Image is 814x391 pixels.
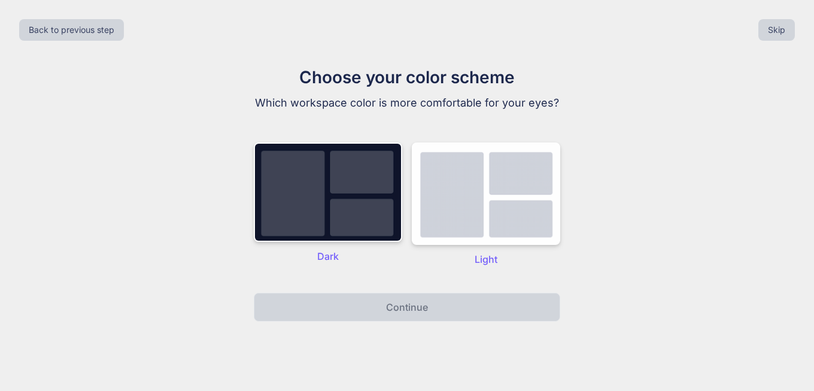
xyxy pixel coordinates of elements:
p: Continue [386,300,428,314]
p: Light [412,252,560,266]
button: Continue [254,293,560,322]
button: Skip [758,19,795,41]
p: Which workspace color is more comfortable for your eyes? [206,95,608,111]
img: dark [412,143,560,245]
button: Back to previous step [19,19,124,41]
p: Dark [254,249,402,263]
h1: Choose your color scheme [206,65,608,90]
img: dark [254,143,402,242]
